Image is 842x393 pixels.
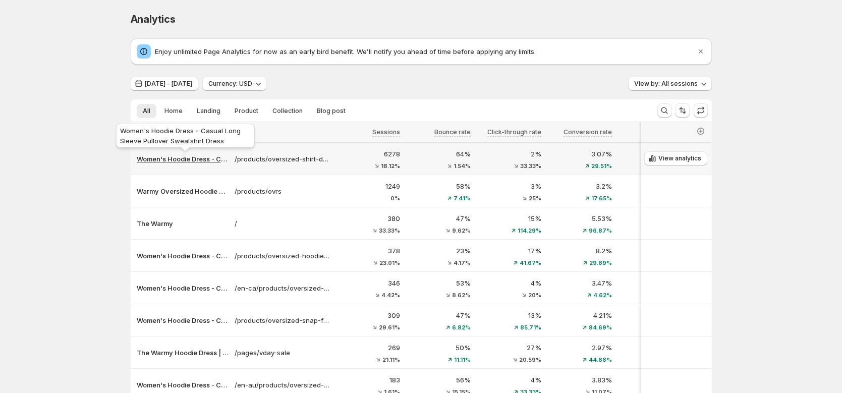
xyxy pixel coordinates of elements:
span: 29.51% [591,163,612,169]
button: Women's Hoodie Dress - Casual Long Sleeve Pullover Sweatshirt Dress [137,283,229,293]
span: 29.89% [589,260,612,266]
p: Enjoy unlimited Page Analytics for now as an early bird benefit. We’ll notify you ahead of time b... [155,46,696,57]
a: /en-ca/products/oversized-shirt-dress [235,283,329,293]
a: /products/oversized-hoodie-dress [235,251,329,261]
p: 4% [477,375,541,385]
p: 6278 [335,149,400,159]
span: Home [164,107,183,115]
button: View analytics [644,151,707,165]
span: 21.11% [382,357,400,363]
p: /pages/vday-sale [235,348,329,358]
span: 4.42% [381,292,400,298]
a: /products/ovrs [235,186,329,196]
span: [DATE] - [DATE] [145,80,192,88]
p: 3% [477,181,541,191]
span: 1.54% [454,163,471,169]
button: Women's Hoodie Dress - Casual Long Sleeve Pullover Sweatshirt Dress [137,251,229,261]
span: View analytics [658,154,701,162]
button: View by: All sessions [628,77,712,91]
span: 85.71% [520,324,541,330]
button: Women's Hoodie Dress - Casual Long Sleeve Pullover Sweatshirt Dress [137,380,229,390]
p: 1146 [618,181,683,191]
span: 20% [528,292,541,298]
span: View by: All sessions [634,80,698,88]
a: /products/oversized-shirt-dress [235,154,329,164]
span: 7.41% [454,195,471,201]
button: Dismiss notification [694,44,708,59]
p: 346 [335,278,400,288]
span: 4.62% [593,292,612,298]
span: 33.33% [379,228,400,234]
span: 8.62% [452,292,471,298]
p: 2% [477,149,541,159]
p: 23% [406,246,471,256]
p: 5.53% [547,213,612,223]
span: Landing [197,107,220,115]
span: Blog post [317,107,346,115]
span: 41.67% [520,260,541,266]
p: 8.2% [547,246,612,256]
button: Search and filter results [657,103,671,118]
a: /products/oversized-snap-fit-hoodie [235,315,329,325]
p: 15% [477,213,541,223]
button: Sort the results [676,103,690,118]
p: 183 [335,375,400,385]
p: 380 [335,213,400,223]
p: 58% [406,181,471,191]
p: 64% [406,149,471,159]
p: 370 [618,246,683,256]
p: 2.97% [547,343,612,353]
span: Product [235,107,258,115]
span: 29.61% [379,324,400,330]
p: 310 [618,278,683,288]
p: 284 [618,310,683,320]
span: 6.82% [452,324,471,330]
p: 56% [406,375,471,385]
span: 33.33% [520,163,541,169]
span: 20.59% [519,357,541,363]
span: Click-through rate [487,128,541,136]
button: The Warmy [137,218,229,229]
button: Women's Hoodie Dress - Casual Long Sleeve Pullover Sweatshirt Dress [137,315,229,325]
span: 84.69% [589,324,612,330]
p: 13% [477,310,541,320]
span: 114.29% [518,228,541,234]
p: 17% [477,246,541,256]
p: 5473 [618,149,683,159]
span: 4.17% [454,260,471,266]
p: 345 [618,213,683,223]
span: 0% [390,195,400,201]
button: Warmy Oversized Hoodie Dress – Ultra-Soft Fleece Sweatshirt Dress for Women (Plus Size S-3XL), Co... [137,186,229,196]
p: 47% [406,213,471,223]
button: The Warmy Hoodie Dress | The Perfect Valentine’s Day Gift [137,348,229,358]
span: Currency: USD [208,80,252,88]
span: 25% [529,195,541,201]
a: /en-au/products/oversized-shirt-dress [235,380,329,390]
p: 1249 [335,181,400,191]
button: Currency: USD [202,77,266,91]
span: Conversion rate [564,128,612,136]
a: / [235,218,329,229]
p: 50% [406,343,471,353]
p: 3.83% [547,375,612,385]
p: 47% [406,310,471,320]
p: 4.21% [547,310,612,320]
button: [DATE] - [DATE] [131,77,198,91]
p: 27% [477,343,541,353]
p: 53% [406,278,471,288]
p: 256 [618,343,683,353]
span: All [143,107,150,115]
button: Women's Hoodie Dress - Casual Long Sleeve Pullover Sweatshirt Dress [137,154,229,164]
p: 378 [335,246,400,256]
p: 269 [335,343,400,353]
span: 17.65% [591,195,612,201]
